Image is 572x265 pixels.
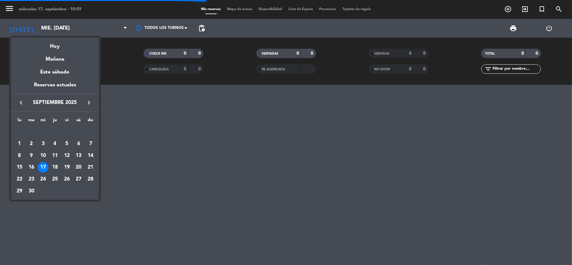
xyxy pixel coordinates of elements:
td: 6 de septiembre de 2025 [73,138,85,150]
td: 24 de septiembre de 2025 [37,173,49,185]
div: 12 [62,150,72,161]
div: 4 [50,138,60,149]
div: 28 [85,174,96,185]
div: 8 [14,150,25,161]
td: 18 de septiembre de 2025 [49,161,61,173]
td: 5 de septiembre de 2025 [61,138,73,150]
th: miércoles [37,116,49,126]
div: 20 [73,162,84,173]
div: 19 [62,162,72,173]
td: 8 de septiembre de 2025 [14,150,25,162]
td: 22 de septiembre de 2025 [14,173,25,185]
th: domingo [84,116,96,126]
th: martes [25,116,37,126]
td: 13 de septiembre de 2025 [73,150,85,162]
td: 16 de septiembre de 2025 [25,161,37,173]
td: 10 de septiembre de 2025 [37,150,49,162]
span: septiembre 2025 [27,99,83,107]
td: 4 de septiembre de 2025 [49,138,61,150]
td: 27 de septiembre de 2025 [73,173,85,185]
div: 6 [73,138,84,149]
div: 11 [50,150,60,161]
div: Este sábado [11,63,99,81]
div: 22 [14,174,25,185]
td: 19 de septiembre de 2025 [61,161,73,173]
div: 25 [50,174,60,185]
div: 9 [26,150,37,161]
div: 13 [73,150,84,161]
th: lunes [14,116,25,126]
td: 26 de septiembre de 2025 [61,173,73,185]
td: 25 de septiembre de 2025 [49,173,61,185]
div: 14 [85,150,96,161]
td: 28 de septiembre de 2025 [84,173,96,185]
td: 1 de septiembre de 2025 [14,138,25,150]
td: 12 de septiembre de 2025 [61,150,73,162]
div: 15 [14,162,25,173]
td: 20 de septiembre de 2025 [73,161,85,173]
div: 26 [62,174,72,185]
div: Mañana [11,51,99,63]
td: 2 de septiembre de 2025 [25,138,37,150]
td: 23 de septiembre de 2025 [25,173,37,185]
div: Reservas actuales [11,81,99,94]
i: keyboard_arrow_left [17,99,25,106]
td: 21 de septiembre de 2025 [84,161,96,173]
div: 3 [38,138,48,149]
th: viernes [61,116,73,126]
div: 23 [26,174,37,185]
div: 24 [38,174,48,185]
div: 7 [85,138,96,149]
td: 3 de septiembre de 2025 [37,138,49,150]
div: 2 [26,138,37,149]
td: 17 de septiembre de 2025 [37,161,49,173]
div: 29 [14,186,25,197]
div: 16 [26,162,37,173]
div: 30 [26,186,37,197]
td: 9 de septiembre de 2025 [25,150,37,162]
td: 15 de septiembre de 2025 [14,161,25,173]
div: 17 [38,162,48,173]
div: 21 [85,162,96,173]
div: 10 [38,150,48,161]
div: 1 [14,138,25,149]
td: 30 de septiembre de 2025 [25,185,37,197]
td: 11 de septiembre de 2025 [49,150,61,162]
div: 27 [73,174,84,185]
i: keyboard_arrow_right [85,99,93,106]
th: jueves [49,116,61,126]
div: 5 [62,138,72,149]
td: 29 de septiembre de 2025 [14,185,25,197]
div: Hoy [11,38,99,51]
th: sábado [73,116,85,126]
td: 14 de septiembre de 2025 [84,150,96,162]
div: 18 [50,162,60,173]
td: 7 de septiembre de 2025 [84,138,96,150]
td: SEP. [14,126,96,138]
